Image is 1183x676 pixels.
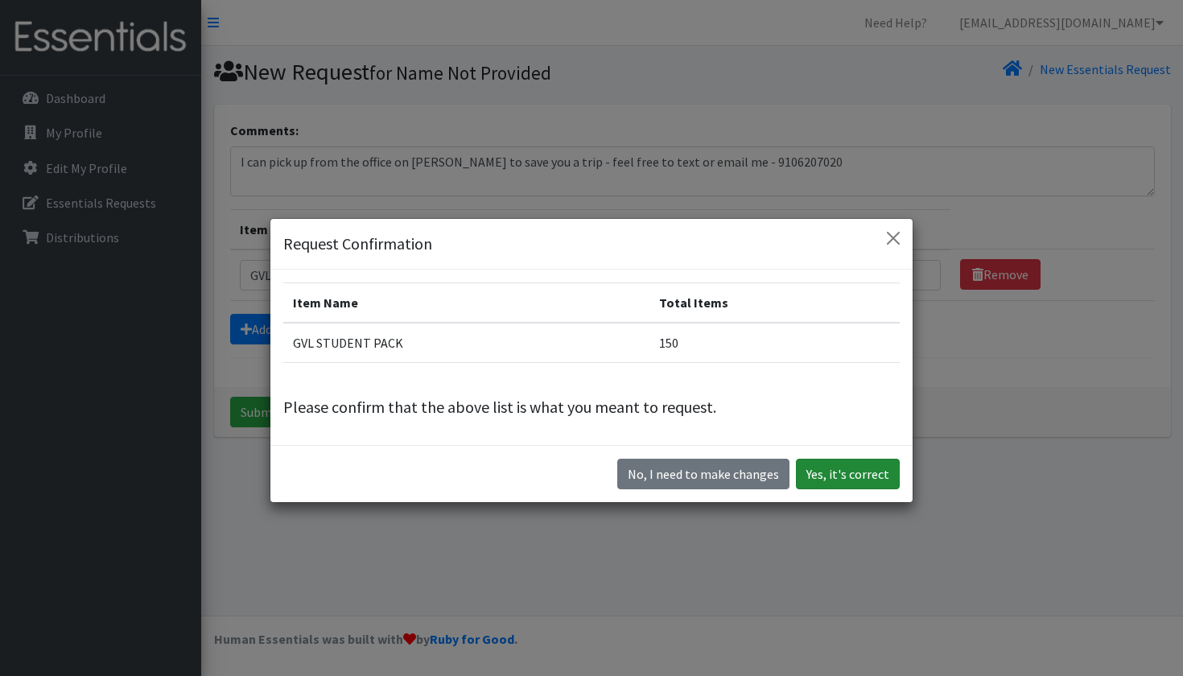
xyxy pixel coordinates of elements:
th: Item Name [283,283,649,324]
th: Total Items [649,283,900,324]
button: No I need to make changes [617,459,789,489]
button: Close [880,225,906,251]
button: Yes, it's correct [796,459,900,489]
td: GVL STUDENT PACK [283,323,649,363]
p: Please confirm that the above list is what you meant to request. [283,395,900,419]
td: 150 [649,323,900,363]
h5: Request Confirmation [283,232,432,256]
